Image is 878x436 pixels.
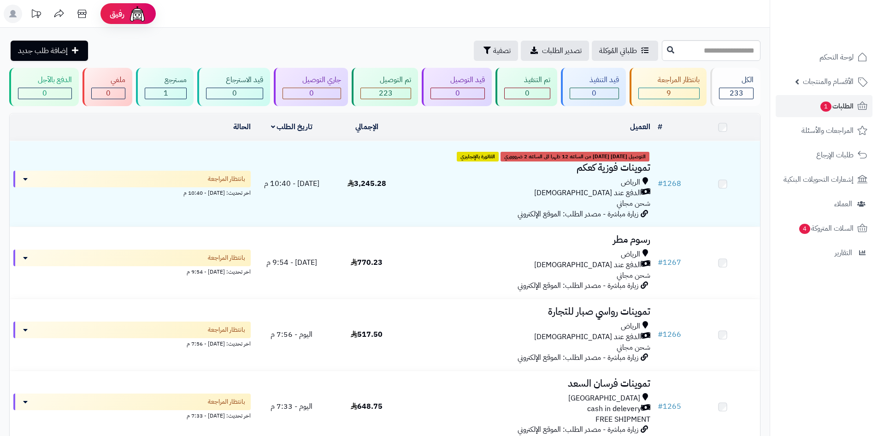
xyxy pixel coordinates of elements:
[430,75,485,85] div: قيد التوصيل
[518,352,638,363] span: زيارة مباشرة - مصدر الطلب: الموقع الإلكتروني
[271,401,312,412] span: اليوم - 7:33 م
[7,68,81,106] a: الدفع بالآجل 0
[521,41,589,61] a: تصدير الطلبات
[18,45,68,56] span: إضافة طلب جديد
[816,149,854,161] span: طلبات الإرجاع
[542,45,582,56] span: تصدير الطلبات
[145,88,186,99] div: 1
[457,152,499,162] span: الفاتورة بالإنجليزي
[819,51,854,64] span: لوحة التحكم
[42,88,47,99] span: 0
[658,329,663,340] span: #
[134,68,195,106] a: مسترجع 1
[13,266,251,276] div: اخر تحديث: [DATE] - 9:54 م
[208,397,245,406] span: بانتظار المراجعة
[559,68,628,106] a: قيد التنفيذ 0
[283,75,341,85] div: جاري التوصيل
[658,257,681,268] a: #1267
[195,68,272,106] a: قيد الاسترجاع 0
[639,88,700,99] div: 9
[658,121,662,132] a: #
[24,5,47,25] a: تحديثات المنصة
[208,253,245,263] span: بانتظار المراجعة
[621,249,640,260] span: الرياض
[776,119,872,142] a: المراجعات والأسئلة
[11,41,88,61] a: إضافة طلب جديد
[819,100,854,113] span: الطلبات
[534,188,641,198] span: الدفع عند [DEMOGRAPHIC_DATA]
[595,414,650,425] span: FREE SHIPMENT
[128,5,147,23] img: ai-face.png
[81,68,135,106] a: ملغي 0
[784,173,854,186] span: إشعارات التحويلات البنكية
[776,168,872,191] a: إشعارات التحويلات البنكية
[206,75,263,85] div: قيد الاسترجاع
[13,410,251,420] div: اخر تحديث: [DATE] - 7:33 م
[803,75,854,88] span: الأقسام والمنتجات
[106,88,111,99] span: 0
[776,144,872,166] a: طلبات الإرجاع
[18,88,71,99] div: 0
[408,378,650,389] h3: تموينات فرسان السعد
[271,121,313,132] a: تاريخ الطلب
[206,88,263,99] div: 0
[455,88,460,99] span: 0
[233,121,251,132] a: الحالة
[504,75,550,85] div: تم التنفيذ
[599,45,637,56] span: طلباتي المُوكلة
[617,198,650,209] span: شحن مجاني
[801,124,854,137] span: المراجعات والأسئلة
[730,88,743,99] span: 233
[272,68,350,106] a: جاري التوصيل 0
[348,178,386,189] span: 3,245.28
[630,121,650,132] a: العميل
[835,246,852,259] span: التقارير
[592,88,596,99] span: 0
[719,75,754,85] div: الكل
[776,193,872,215] a: العملاء
[379,88,393,99] span: 223
[493,45,511,56] span: تصفية
[799,223,811,234] span: 4
[658,401,681,412] a: #1265
[570,75,619,85] div: قيد التنفيذ
[309,88,314,99] span: 0
[110,8,124,19] span: رفيق
[494,68,559,106] a: تم التنفيذ 0
[264,178,319,189] span: [DATE] - 10:40 م
[592,41,658,61] a: طلباتي المُوكلة
[351,401,383,412] span: 648.75
[355,121,378,132] a: الإجمالي
[815,16,869,35] img: logo-2.png
[617,270,650,281] span: شحن مجاني
[351,329,383,340] span: 517.50
[518,424,638,435] span: زيارة مباشرة - مصدر الطلب: الموقع الإلكتروني
[420,68,494,106] a: قيد التوصيل 0
[501,152,649,162] span: التوصيل [DATE] [DATE] من الساعه 12 ظهرا الى الساعه 2 ضروووري
[145,75,187,85] div: مسترجع
[638,75,700,85] div: بانتظار المراجعة
[91,75,126,85] div: ملغي
[350,68,420,106] a: تم التوصيل 223
[534,332,641,342] span: الدفع عند [DEMOGRAPHIC_DATA]
[658,257,663,268] span: #
[474,41,518,61] button: تصفية
[431,88,484,99] div: 0
[708,68,762,106] a: الكل233
[13,338,251,348] div: اخر تحديث: [DATE] - 7:56 م
[621,177,640,188] span: الرياض
[518,209,638,220] span: زيارة مباشرة - مصدر الطلب: الموقع الإلكتروني
[283,88,341,99] div: 0
[658,178,681,189] a: #1268
[658,329,681,340] a: #1266
[505,88,550,99] div: 0
[534,260,641,270] span: الدفع عند [DEMOGRAPHIC_DATA]
[13,187,251,197] div: اخر تحديث: [DATE] - 10:40 م
[617,342,650,353] span: شحن مجاني
[92,88,125,99] div: 0
[208,174,245,184] span: بانتظار المراجعة
[266,257,317,268] span: [DATE] - 9:54 م
[271,329,312,340] span: اليوم - 7:56 م
[628,68,709,106] a: بانتظار المراجعة 9
[570,88,619,99] div: 0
